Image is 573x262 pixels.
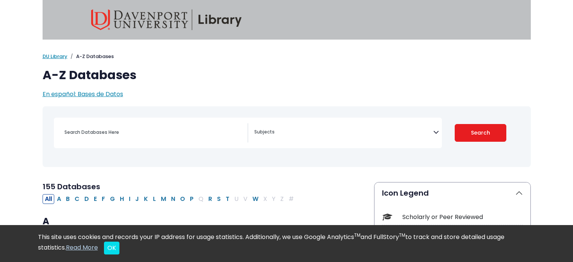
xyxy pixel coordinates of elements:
div: Scholarly or Peer Reviewed [402,213,523,222]
button: Filter Results G [108,194,117,204]
button: Filter Results J [133,194,141,204]
button: Filter Results A [55,194,63,204]
button: All [43,194,54,204]
sup: TM [354,232,361,238]
button: Filter Results R [206,194,214,204]
h3: A [43,216,365,227]
button: Icon Legend [374,182,530,204]
button: Filter Results H [118,194,126,204]
button: Filter Results D [82,194,91,204]
button: Filter Results E [92,194,99,204]
button: Filter Results T [223,194,232,204]
button: Filter Results K [142,194,150,204]
button: Filter Results W [250,194,261,204]
img: Icon Scholarly or Peer Reviewed [382,212,393,222]
button: Filter Results S [215,194,223,204]
button: Filter Results L [151,194,158,204]
button: Filter Results C [72,194,82,204]
h1: A-Z Databases [43,68,531,82]
button: Filter Results M [159,194,168,204]
div: Alpha-list to filter by first letter of database name [43,194,297,203]
button: Submit for Search Results [455,124,506,142]
textarea: Search [254,130,433,136]
li: A-Z Databases [67,53,114,60]
sup: TM [399,232,405,238]
button: Filter Results O [178,194,187,204]
div: This site uses cookies and records your IP address for usage statistics. Additionally, we use Goo... [38,233,535,254]
button: Filter Results P [188,194,196,204]
button: Filter Results F [99,194,107,204]
a: DU Library [43,53,67,60]
button: Close [104,242,119,254]
a: Read More [66,243,98,252]
input: Search database by title or keyword [60,127,248,138]
button: Filter Results B [64,194,72,204]
span: 155 Databases [43,181,100,192]
img: Davenport University Library [91,9,242,30]
nav: breadcrumb [43,53,531,60]
button: Filter Results N [169,194,177,204]
a: En español: Bases de Datos [43,90,123,98]
nav: Search filters [43,106,531,167]
button: Filter Results I [127,194,133,204]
